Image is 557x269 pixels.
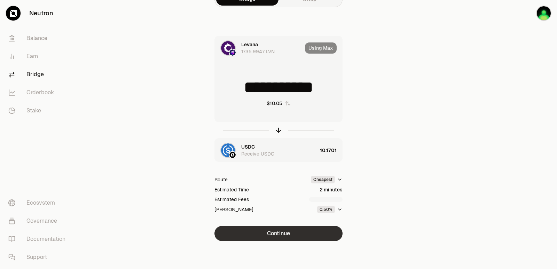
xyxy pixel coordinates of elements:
[241,48,275,55] div: 1735.9947 LVN
[221,41,235,55] img: LVN Logo
[214,176,228,183] div: Route
[3,47,75,65] a: Earn
[311,176,335,183] div: Cheapest
[229,49,236,56] img: Osmosis Logo
[214,196,249,203] div: Estimated Fees
[214,186,249,193] div: Estimated Time
[215,139,317,162] div: USDC LogoNeutron LogoUSDCReceive USDC
[3,248,75,266] a: Support
[3,29,75,47] a: Balance
[241,143,255,150] div: USDC
[536,6,551,21] img: sandy mercy
[3,65,75,84] a: Bridge
[267,100,282,107] div: $10.05
[221,143,235,157] img: USDC Logo
[215,139,342,162] button: USDC LogoNeutron LogoUSDCReceive USDC10.1701
[3,84,75,102] a: Orderbook
[3,230,75,248] a: Documentation
[3,212,75,230] a: Governance
[214,206,253,213] div: [PERSON_NAME]
[311,176,343,183] button: Cheapest
[241,41,258,48] div: Levana
[320,139,342,162] div: 10.1701
[3,194,75,212] a: Ecosystem
[320,186,343,193] div: 2 minutes
[215,36,302,60] div: LVN LogoOsmosis LogoLevana1735.9947 LVN
[3,102,75,120] a: Stake
[317,206,335,213] div: 0.50%
[267,100,291,107] button: $10.05
[241,150,274,157] div: Receive USDC
[214,226,343,241] button: Continue
[317,206,343,213] button: 0.50%
[229,152,236,158] img: Neutron Logo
